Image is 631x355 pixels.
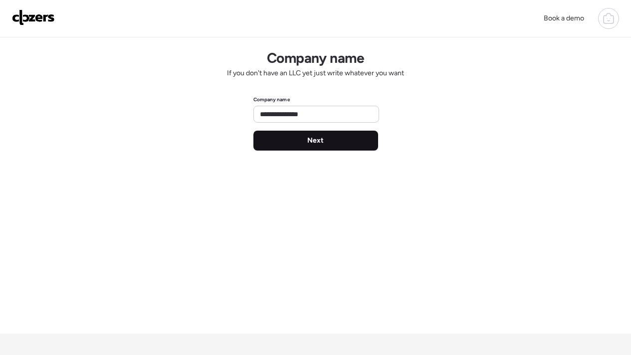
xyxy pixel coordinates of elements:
[544,14,584,22] span: Book a demo
[12,9,55,25] img: Logo
[267,49,364,66] h1: Company name
[253,96,290,103] label: Company name
[307,136,324,146] span: Next
[227,68,404,78] span: If you don't have an LLC yet just write whatever you want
